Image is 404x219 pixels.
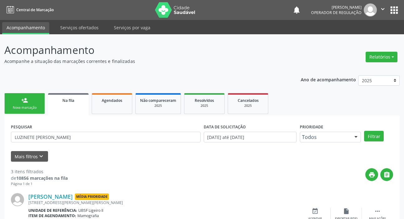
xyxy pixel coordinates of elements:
[75,193,109,200] span: Média Prioridade
[204,122,246,132] label: DATA DE SOLICITAÇÃO
[9,105,40,110] div: Nova marcação
[189,103,220,108] div: 2025
[311,5,362,10] div: [PERSON_NAME]
[380,168,393,181] button: 
[204,132,297,142] input: Selecione um intervalo
[11,151,48,162] button: Mais filtroskeyboard_arrow_down
[377,3,389,17] button: 
[62,98,74,103] span: Na fila
[301,75,356,83] p: Ano de acompanhamento
[102,98,122,103] span: Agendados
[292,6,301,14] button: notifications
[28,208,77,213] b: Unidade de referência:
[16,7,54,12] span: Central de Marcação
[366,52,397,62] button: Relatórios
[140,98,176,103] span: Não compareceram
[11,175,68,181] div: de
[4,58,281,64] p: Acompanhe a situação das marcações correntes e finalizadas
[21,97,28,104] div: person_add
[11,122,32,132] label: PESQUISAR
[78,208,103,213] span: UBSF Ligeiro II
[11,193,24,206] img: img
[232,103,264,108] div: 2025
[195,98,214,103] span: Resolvidos
[77,213,99,218] span: Mamografia
[374,208,381,215] i: 
[302,134,348,140] span: Todos
[389,5,400,16] button: apps
[4,42,281,58] p: Acompanhamento
[300,122,323,132] label: Prioridade
[16,175,68,181] strong: 10856 marcações na fila
[312,208,319,215] i: event_available
[4,5,54,15] a: Central de Marcação
[11,132,201,142] input: Nome, CNS
[343,208,350,215] i: insert_drive_file
[2,22,49,34] a: Acompanhamento
[368,171,375,178] i: print
[311,10,362,15] span: Operador de regulação
[383,171,390,178] i: 
[364,3,377,17] img: img
[38,153,45,160] i: keyboard_arrow_down
[28,213,76,218] b: Item de agendamento:
[238,98,259,103] span: Cancelados
[28,200,299,205] div: [STREET_ADDRESS][PERSON_NAME][PERSON_NAME]
[140,103,176,108] div: 2025
[110,22,155,33] a: Serviços por vaga
[11,181,68,187] div: Página 1 de 1
[365,168,378,181] button: print
[11,168,68,175] div: 3 itens filtrados
[379,6,386,12] i: 
[56,22,103,33] a: Serviços ofertados
[364,131,384,141] button: Filtrar
[28,193,73,200] a: [PERSON_NAME]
